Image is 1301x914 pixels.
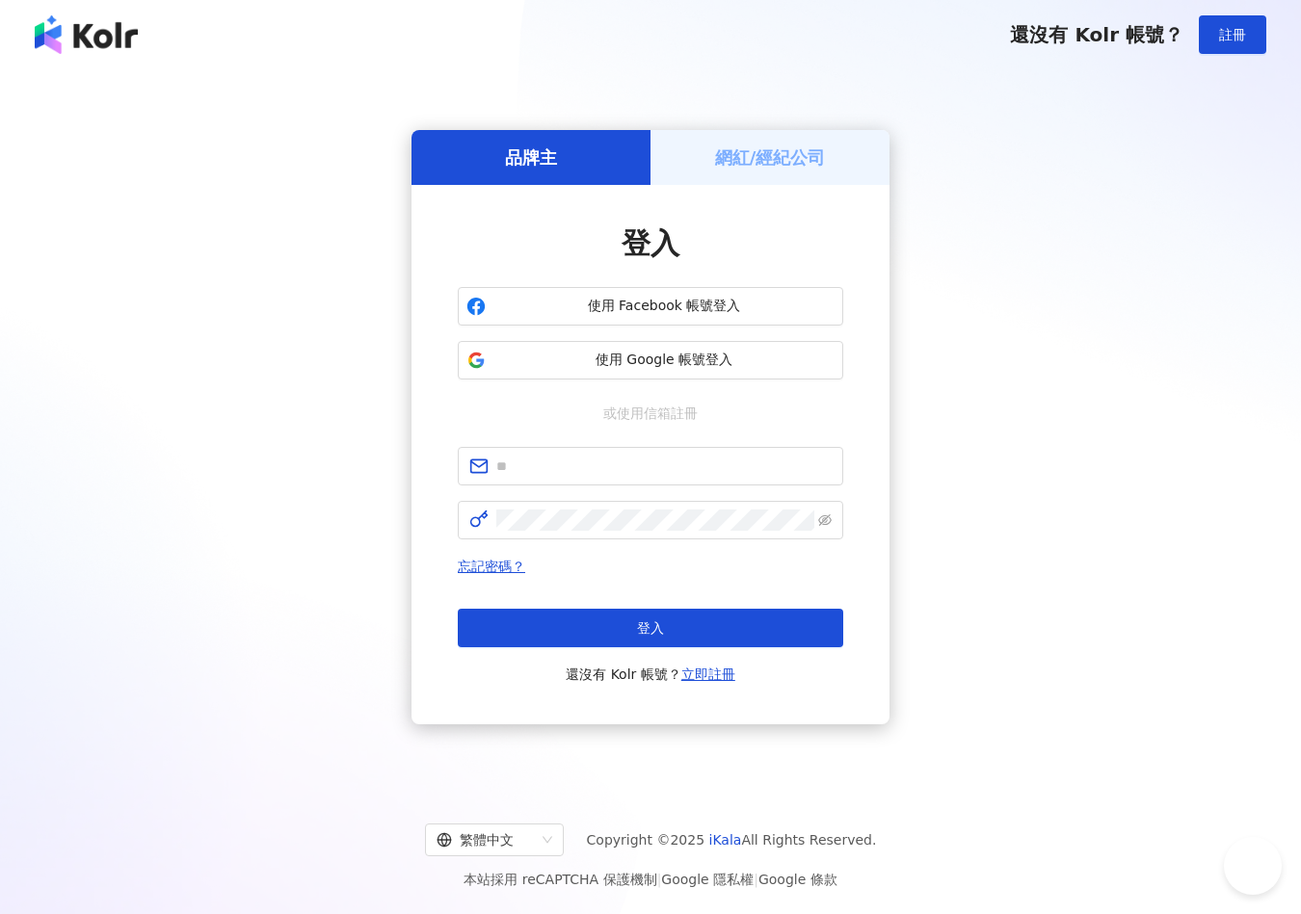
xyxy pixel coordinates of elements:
[681,666,735,682] a: 立即註冊
[1199,15,1266,54] button: 註冊
[754,872,758,887] span: |
[458,287,843,326] button: 使用 Facebook 帳號登入
[35,15,138,54] img: logo
[587,828,877,851] span: Copyright © 2025 All Rights Reserved.
[493,297,835,316] span: 使用 Facebook 帳號登入
[464,868,836,891] span: 本站採用 reCAPTCHA 保護機制
[493,351,835,370] span: 使用 Google 帳號登入
[505,145,557,170] h5: 品牌主
[637,620,664,636] span: 登入
[661,872,754,887] a: Google 隱私權
[458,559,525,574] a: 忘記密碼？
[1219,27,1246,42] span: 註冊
[709,832,742,848] a: iKala
[657,872,662,887] span: |
[1224,837,1282,895] iframe: Help Scout Beacon - Open
[622,226,679,260] span: 登入
[458,341,843,379] button: 使用 Google 帳號登入
[758,872,837,887] a: Google 條款
[818,513,832,527] span: eye-invisible
[1010,23,1183,46] span: 還沒有 Kolr 帳號？
[458,609,843,647] button: 登入
[715,145,826,170] h5: 網紅/經紀公司
[590,403,711,424] span: 或使用信箱註冊
[566,663,735,686] span: 還沒有 Kolr 帳號？
[437,824,535,855] div: 繁體中文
